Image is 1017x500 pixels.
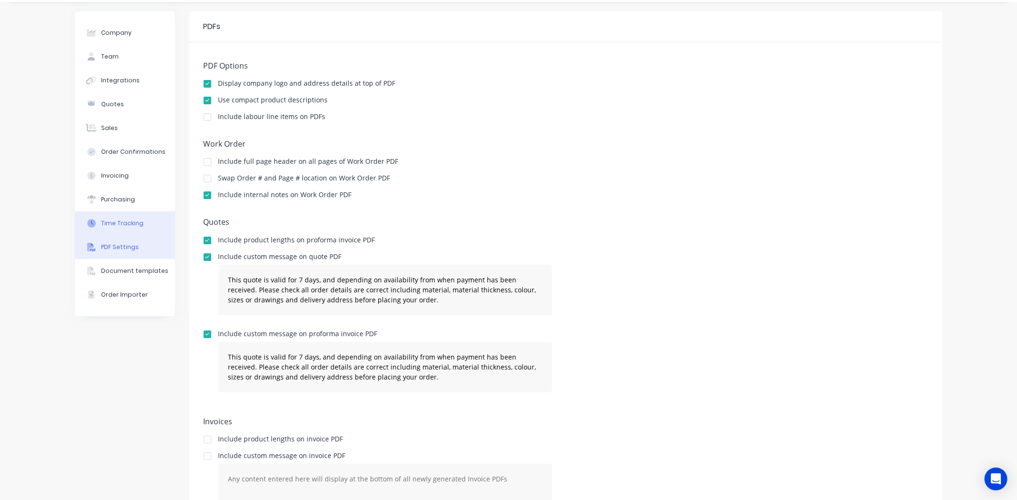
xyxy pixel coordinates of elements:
[985,468,1007,490] div: Open Intercom Messenger
[101,29,132,37] div: Company
[101,195,135,204] div: Purchasing
[218,80,396,87] div: Display company logo and address details at top of PDF
[101,243,139,251] div: PDF Settings
[218,158,399,165] div: Include full page header on all pages of Work Order PDF
[218,265,552,315] textarea: This quote is valid for 7 days, and depending on availability from when payment has been received...
[101,219,144,228] div: Time Tracking
[101,100,124,109] div: Quotes
[204,218,928,227] h5: Quotes
[75,164,175,188] button: Invoicing
[75,259,175,283] button: Document templates
[204,417,928,426] h5: Invoices
[204,21,221,32] div: PDFs
[218,191,352,198] div: Include internal notes on Work Order PDF
[75,283,175,307] button: Order Importer
[218,452,552,459] div: Include custom message on invoice PDF
[218,113,326,120] div: Include labour line items on PDFs
[218,237,375,243] div: Include product lengths on proforma invoice PDF
[75,45,175,69] button: Team
[218,253,552,260] div: Include custom message on quote PDF
[75,69,175,92] button: Integrations
[75,21,175,45] button: Company
[218,436,343,442] div: Include product lengths on invoice PDF
[204,140,928,149] h5: Work Order
[75,92,175,116] button: Quotes
[218,342,552,392] textarea: This quote is valid for 7 days, and depending on availability from when payment has been received...
[101,267,168,275] div: Document templates
[101,52,119,61] div: Team
[75,116,175,140] button: Sales
[75,188,175,211] button: Purchasing
[218,330,552,337] div: Include custom message on proforma invoice PDF
[218,97,328,103] div: Use compact product descriptions
[101,148,165,156] div: Order Confirmations
[75,235,175,259] button: PDF Settings
[101,76,140,85] div: Integrations
[75,211,175,235] button: Time Tracking
[101,171,129,180] div: Invoicing
[101,124,118,132] div: Sales
[204,61,928,70] h5: PDF Options
[101,290,148,299] div: Order Importer
[75,140,175,164] button: Order Confirmations
[218,175,390,181] div: Swap Order # and Page # location on Work Order PDF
